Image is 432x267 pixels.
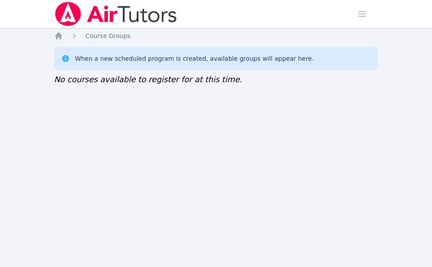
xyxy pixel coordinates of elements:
[54,31,378,40] nav: Breadcrumb
[54,75,242,84] span: No courses available to register for at this time.
[75,54,314,63] div: When a new scheduled program is created, available groups will appear here.
[86,32,131,39] span: Course Groups
[86,31,131,40] a: Course Groups
[54,2,178,26] img: Air Tutors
